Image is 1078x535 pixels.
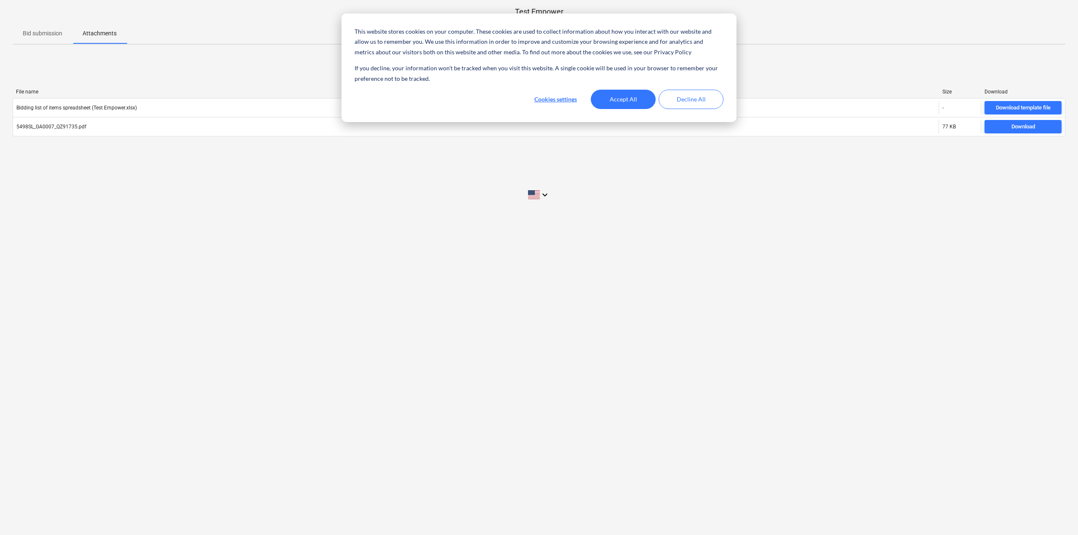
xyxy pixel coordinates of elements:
div: Download template file [996,103,1051,113]
button: Decline All [659,90,723,109]
div: Size [942,89,978,95]
i: keyboard_arrow_down [540,190,550,200]
p: Attachments [83,29,117,38]
button: Accept All [591,90,656,109]
p: If you decline, your information won’t be tracked when you visit this website. A single cookie wi... [355,63,723,84]
div: - [942,105,944,111]
div: Cookie banner [342,13,736,122]
div: 77 KB [942,124,956,130]
div: File name [16,89,936,95]
div: 5498SL_GA0007_QZ91735.pdf [16,124,86,130]
p: Bid submission [23,29,62,38]
button: Download template file [985,101,1062,114]
button: Cookies settings [523,90,588,109]
div: Download [1011,122,1035,132]
div: Download [985,89,1062,95]
p: Test Empower [13,7,1065,17]
div: Bidding list of items spreadsheet (Test Empower.xlsx) [16,105,137,111]
button: Download [985,120,1062,133]
p: This website stores cookies on your computer. These cookies are used to collect information about... [355,27,723,58]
